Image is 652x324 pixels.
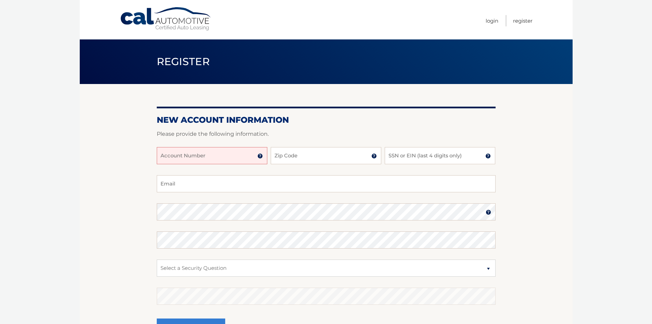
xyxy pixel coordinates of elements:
[486,209,491,215] img: tooltip.svg
[485,153,491,159] img: tooltip.svg
[157,129,496,139] p: Please provide the following information.
[157,55,210,68] span: Register
[157,175,496,192] input: Email
[385,147,495,164] input: SSN or EIN (last 4 digits only)
[371,153,377,159] img: tooltip.svg
[486,15,498,26] a: Login
[157,147,267,164] input: Account Number
[120,7,212,31] a: Cal Automotive
[513,15,533,26] a: Register
[257,153,263,159] img: tooltip.svg
[271,147,381,164] input: Zip Code
[157,115,496,125] h2: New Account Information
